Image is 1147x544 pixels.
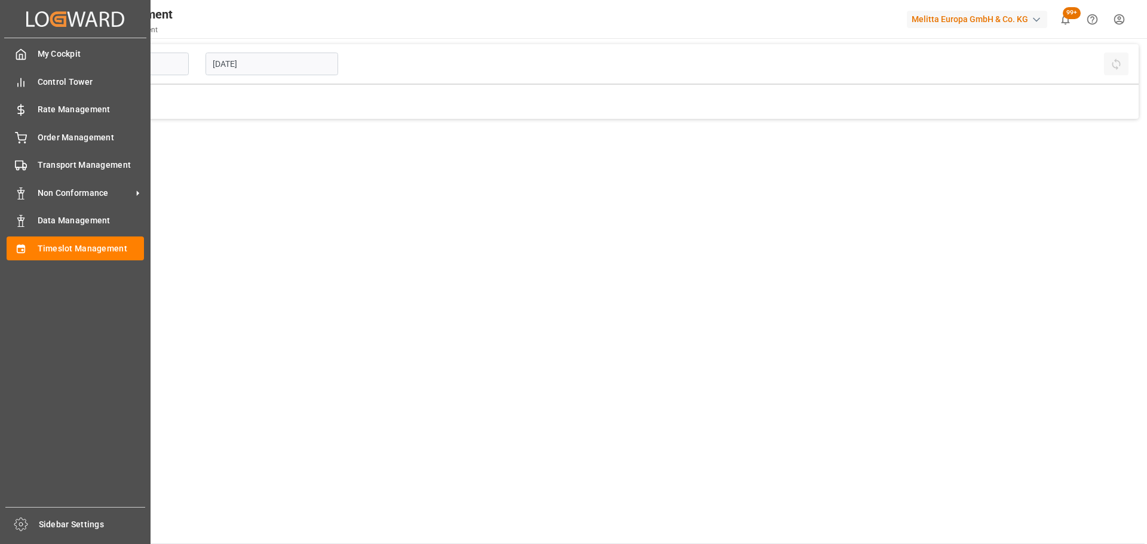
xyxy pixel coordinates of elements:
[38,214,145,227] span: Data Management
[38,76,145,88] span: Control Tower
[7,209,144,232] a: Data Management
[7,70,144,93] a: Control Tower
[907,8,1052,30] button: Melitta Europa GmbH & Co. KG
[38,103,145,116] span: Rate Management
[7,125,144,149] a: Order Management
[7,236,144,260] a: Timeslot Management
[7,98,144,121] a: Rate Management
[38,131,145,144] span: Order Management
[38,242,145,255] span: Timeslot Management
[1052,6,1079,33] button: show 100 new notifications
[7,153,144,177] a: Transport Management
[206,53,338,75] input: DD-MM-YYYY
[7,42,144,66] a: My Cockpit
[39,518,146,531] span: Sidebar Settings
[1063,7,1081,19] span: 99+
[1079,6,1106,33] button: Help Center
[38,48,145,60] span: My Cockpit
[38,187,132,199] span: Non Conformance
[907,11,1047,28] div: Melitta Europa GmbH & Co. KG
[38,159,145,171] span: Transport Management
